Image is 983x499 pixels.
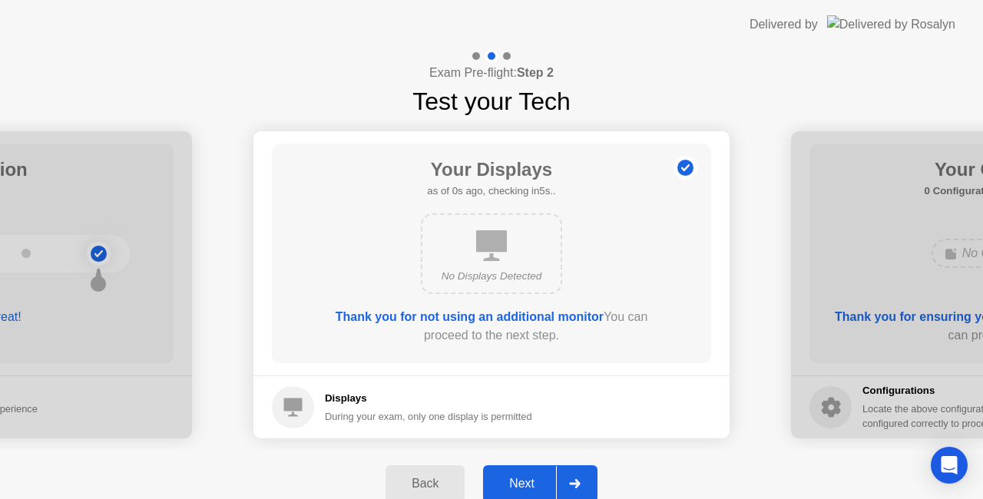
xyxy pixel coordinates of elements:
h5: Displays [325,391,532,406]
div: No Displays Detected [435,269,548,284]
div: Back [390,477,460,491]
div: You can proceed to the next step. [316,308,667,345]
img: Delivered by Rosalyn [827,15,955,33]
div: During your exam, only one display is permitted [325,409,532,424]
div: Delivered by [750,15,818,34]
b: Thank you for not using an additional monitor [336,310,604,323]
h1: Test your Tech [412,83,571,120]
h4: Exam Pre-flight: [429,64,554,82]
div: Next [488,477,556,491]
b: Step 2 [517,66,554,79]
h5: as of 0s ago, checking in5s.. [427,183,555,199]
h1: Your Displays [427,156,555,183]
div: Open Intercom Messenger [931,447,968,484]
